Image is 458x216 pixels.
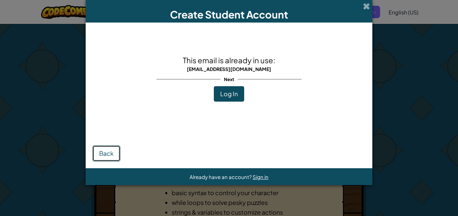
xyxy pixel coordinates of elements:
[92,145,120,161] button: Back
[221,74,238,84] span: Next
[253,174,268,180] a: Sign in
[187,66,271,72] span: [EMAIL_ADDRESS][DOMAIN_NAME]
[99,149,114,157] span: Back
[170,8,288,21] span: Create Student Account
[214,86,244,102] button: Log In
[183,56,275,65] span: This email is already in use:
[190,174,253,180] span: Already have an account?
[220,90,238,98] span: Log In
